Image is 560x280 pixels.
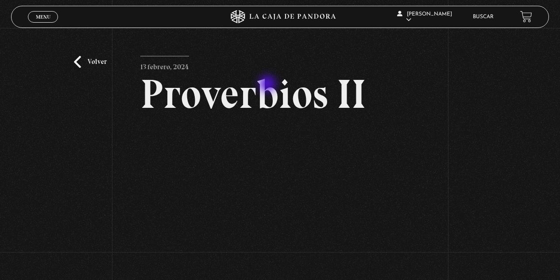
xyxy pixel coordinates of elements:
[33,21,54,28] span: Cerrar
[397,12,452,23] span: [PERSON_NAME]
[140,56,189,74] p: 13 febrero, 2024
[140,74,420,114] h2: Proverbios II
[473,14,494,20] a: Buscar
[36,14,50,20] span: Menu
[74,56,107,68] a: Volver
[520,11,532,23] a: View your shopping cart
